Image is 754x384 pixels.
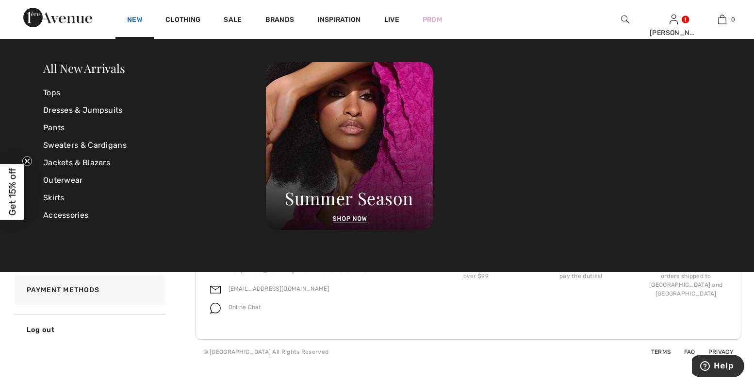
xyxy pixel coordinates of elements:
a: Clothing [165,16,200,26]
iframe: Opens a widget where you can find more information [692,355,744,379]
a: [EMAIL_ADDRESS][DOMAIN_NAME] [229,285,329,292]
a: Pants [43,119,266,137]
a: Joseph Ribkoff New Arrivals [266,141,433,150]
a: Payment Methods [13,275,165,305]
button: Close teaser [22,157,32,166]
a: New [127,16,142,26]
a: Prom [423,15,442,25]
img: 1ère Avenue [23,8,92,27]
img: chat [210,303,221,314]
a: Tops [43,84,266,102]
a: Sweaters & Cardigans [43,137,266,154]
div: [PERSON_NAME] [650,28,697,38]
a: Live [384,15,399,25]
span: 0 [731,15,735,24]
a: All New Arrivals [43,60,125,76]
a: Outerwear [43,172,266,189]
a: Sign In [670,15,678,24]
span: Online Chat [229,304,262,311]
a: Jackets & Blazers [43,154,266,172]
img: search the website [621,14,629,25]
img: My Bag [718,14,726,25]
span: Get 15% off [7,168,18,216]
a: Brands [265,16,295,26]
div: Free return label included for orders shipped to [GEOGRAPHIC_DATA] and [GEOGRAPHIC_DATA] [641,263,731,298]
a: Log out [13,314,165,345]
div: © [GEOGRAPHIC_DATA] All Rights Reserved [203,348,329,356]
a: Sale [224,16,242,26]
a: 0 [698,14,746,25]
a: Terms [639,349,671,355]
img: My Info [670,14,678,25]
a: FAQ [672,349,695,355]
a: Skirts [43,189,266,207]
img: Joseph Ribkoff New Arrivals [266,62,433,230]
a: Dresses & Jumpsuits [43,102,266,119]
a: Accessories [43,207,266,224]
span: Inspiration [317,16,361,26]
img: email [210,284,221,295]
a: Privacy [697,349,734,355]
